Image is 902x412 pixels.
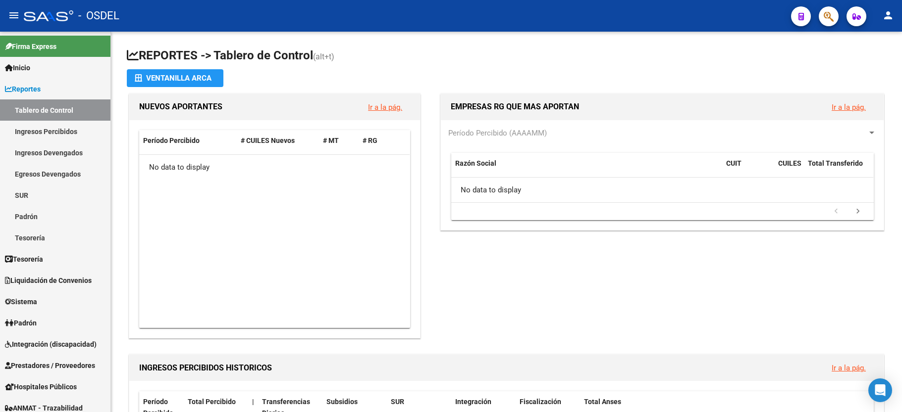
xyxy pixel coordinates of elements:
button: Ir a la pág. [824,98,874,116]
span: Período Percibido (AAAAMM) [448,129,547,137]
a: go to previous page [827,206,846,217]
span: Tesorería [5,254,43,265]
span: | [252,398,254,406]
span: Padrón [5,318,37,328]
div: No data to display [139,155,410,180]
datatable-header-cell: CUILES [774,153,804,185]
span: Total Percibido [188,398,236,406]
span: Integración (discapacidad) [5,339,97,350]
span: # CUILES Nuevos [241,137,295,144]
span: Razón Social [455,159,496,167]
span: CUIT [726,159,742,167]
span: NUEVOS APORTANTES [139,102,222,111]
span: Reportes [5,84,41,94]
span: Sistema [5,296,37,307]
span: Inicio [5,62,30,73]
span: Liquidación de Convenios [5,275,92,286]
datatable-header-cell: # RG [359,130,398,151]
span: Firma Express [5,41,56,52]
button: Ir a la pág. [360,98,410,116]
button: Ventanilla ARCA [127,69,223,87]
button: Ir a la pág. [824,359,874,377]
span: Subsidios [326,398,358,406]
datatable-header-cell: Razón Social [451,153,722,185]
span: EMPRESAS RG QUE MAS APORTAN [451,102,579,111]
span: SUR [391,398,404,406]
a: Ir a la pág. [368,103,402,112]
div: Open Intercom Messenger [868,378,892,402]
h1: REPORTES -> Tablero de Control [127,47,886,65]
a: go to next page [849,206,867,217]
datatable-header-cell: Período Percibido [139,130,237,151]
span: Integración [455,398,491,406]
span: Total Anses [584,398,621,406]
span: Período Percibido [143,137,200,144]
datatable-header-cell: CUIT [722,153,774,185]
a: Ir a la pág. [832,103,866,112]
div: No data to display [451,178,873,202]
span: Fiscalización [520,398,561,406]
span: Hospitales Públicos [5,381,77,392]
span: Prestadores / Proveedores [5,360,95,371]
mat-icon: person [882,9,894,21]
span: CUILES [778,159,801,167]
span: # RG [363,137,377,144]
mat-icon: menu [8,9,20,21]
a: Ir a la pág. [832,364,866,372]
span: Total Transferido [808,159,863,167]
div: Ventanilla ARCA [135,69,215,87]
span: (alt+t) [313,52,334,61]
datatable-header-cell: # CUILES Nuevos [237,130,319,151]
span: # MT [323,137,339,144]
span: - OSDEL [78,5,119,27]
datatable-header-cell: Total Transferido [804,153,873,185]
datatable-header-cell: # MT [319,130,359,151]
span: INGRESOS PERCIBIDOS HISTORICOS [139,363,272,372]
